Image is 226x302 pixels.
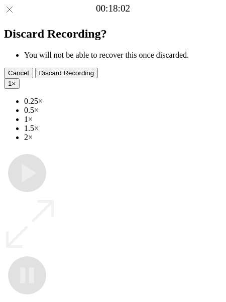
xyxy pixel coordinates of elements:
[4,78,20,89] button: 1×
[8,80,12,87] span: 1
[24,51,222,60] li: You will not be able to recover this once discarded.
[4,27,222,41] h2: Discard Recording?
[35,68,98,78] button: Discard Recording
[4,68,33,78] button: Cancel
[24,97,222,106] li: 0.25×
[24,106,222,115] li: 0.5×
[24,115,222,124] li: 1×
[24,124,222,133] li: 1.5×
[24,133,222,142] li: 2×
[96,3,130,14] a: 00:18:02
